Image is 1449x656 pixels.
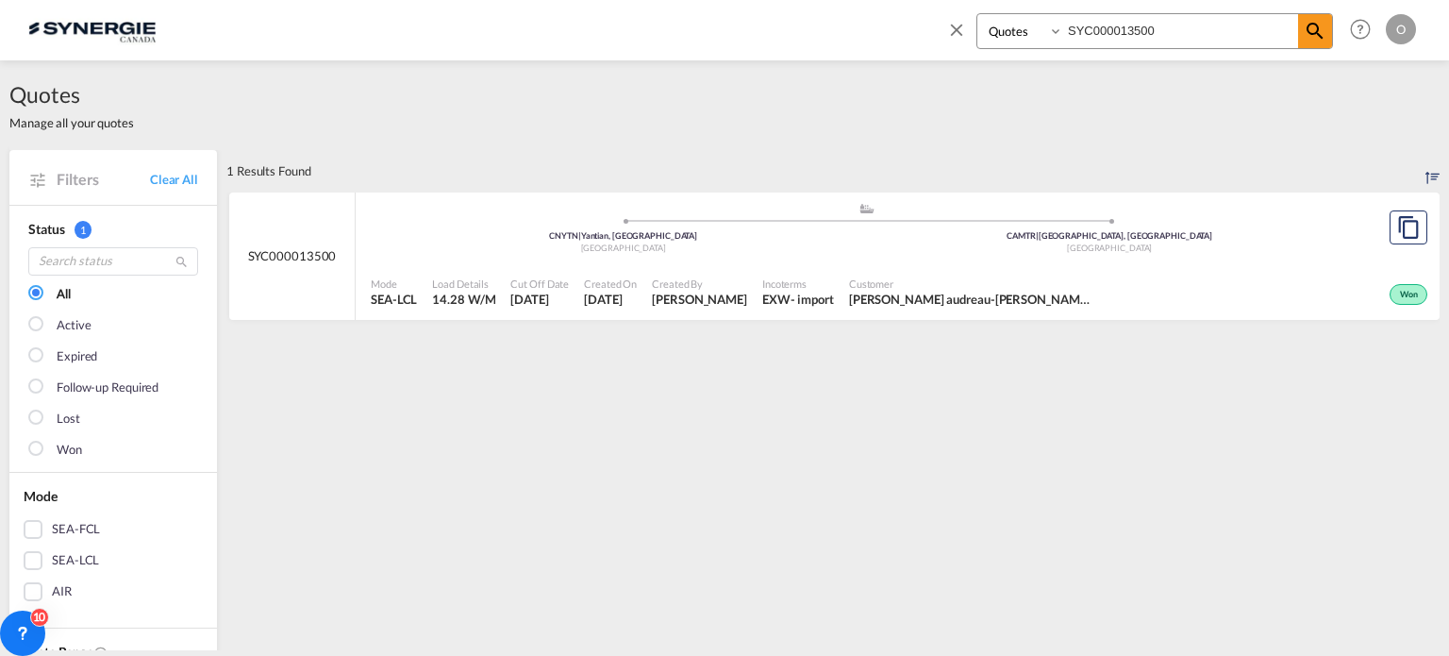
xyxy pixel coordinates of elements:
[57,378,158,397] div: Follow-up Required
[28,247,198,276] input: Search status
[1386,14,1416,44] div: O
[24,551,203,570] md-checkbox: SEA-LCL
[24,520,203,539] md-checkbox: SEA-FCL
[1344,13,1376,45] span: Help
[229,193,1440,321] div: SYC000013500 assets/icons/custom/ship-fill.svgassets/icons/custom/roll-o-plane.svgOriginYantian, ...
[1067,243,1152,253] span: [GEOGRAPHIC_DATA]
[1344,13,1386,47] div: Help
[946,19,967,40] md-icon: icon-close
[57,441,82,460] div: Won
[1397,216,1420,239] md-icon: assets/icons/custom/copyQuote.svg
[28,220,198,239] div: Status 1
[24,488,58,504] span: Mode
[946,13,976,59] span: icon-close
[1400,289,1423,302] span: Won
[150,171,198,188] a: Clear All
[52,551,99,570] div: SEA-LCL
[1425,150,1440,192] div: Sort by: Created On
[75,221,92,239] span: 1
[9,114,134,131] span: Manage all your quotes
[584,291,637,308] span: 23 Jul 2025
[57,285,71,304] div: All
[371,291,417,308] span: SEA-LCL
[581,243,666,253] span: [GEOGRAPHIC_DATA]
[432,292,495,307] span: 14.28 W/M
[652,291,747,308] span: Adriana Groposila
[57,347,97,366] div: Expired
[57,316,91,335] div: Active
[57,169,150,190] span: Filters
[57,410,80,429] div: Lost
[52,582,72,601] div: AIR
[762,291,834,308] div: EXW import
[762,277,834,291] span: Incoterms
[762,291,791,308] div: EXW
[1390,284,1427,305] div: Won
[856,204,878,213] md-icon: assets/icons/custom/ship-fill.svg
[28,8,156,51] img: 1f56c880d42311ef80fc7dca854c8e59.png
[510,291,569,308] span: 23 Jul 2025
[849,291,1094,308] span: laurence audreau-Pépin SOJA&CO.
[584,277,637,291] span: Created On
[28,221,64,237] span: Status
[9,79,134,109] span: Quotes
[652,277,747,291] span: Created By
[1007,230,1212,241] span: CAMTR [GEOGRAPHIC_DATA], [GEOGRAPHIC_DATA]
[24,582,203,601] md-checkbox: AIR
[1298,14,1332,48] span: icon-magnify
[849,277,1094,291] span: Customer
[1090,294,1140,306] span: SOJA&CO.
[510,277,569,291] span: Cut Off Date
[1390,210,1427,244] button: Copy Quote
[549,230,697,241] span: CNYTN Yantian, [GEOGRAPHIC_DATA]
[52,520,100,539] div: SEA-FCL
[248,247,337,264] span: SYC000013500
[226,150,311,192] div: 1 Results Found
[1304,20,1326,42] md-icon: icon-magnify
[1036,230,1039,241] span: |
[791,291,834,308] div: - import
[1063,14,1298,47] input: Enter Quotation Number
[432,277,495,291] span: Load Details
[578,230,581,241] span: |
[175,255,189,269] md-icon: icon-magnify
[371,277,417,291] span: Mode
